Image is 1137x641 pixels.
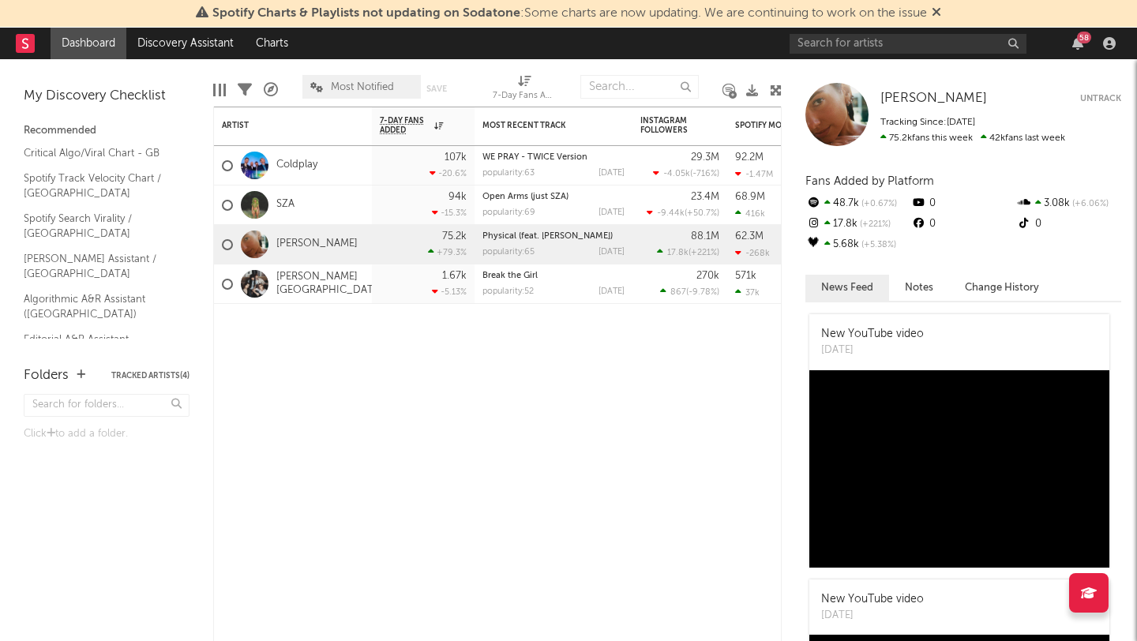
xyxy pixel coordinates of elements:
div: 7-Day Fans Added (7-Day Fans Added) [493,87,556,106]
span: +0.67 % [859,200,897,208]
span: Dismiss [932,7,941,20]
div: 17.8k [805,214,910,234]
div: WE PRAY - TWICE Version [482,153,625,162]
span: -9.44k [657,209,685,218]
div: 92.2M [735,152,764,163]
span: -4.05k [663,170,690,178]
a: Coldplay [276,159,317,172]
span: : Some charts are now updating. We are continuing to work on the issue [212,7,927,20]
a: SZA [276,198,295,212]
div: ( ) [660,287,719,297]
div: 68.9M [735,192,765,202]
span: 75.2k fans this week [880,133,973,143]
div: 29.3M [691,152,719,163]
div: My Discovery Checklist [24,87,189,106]
a: Spotify Search Virality / [GEOGRAPHIC_DATA] [24,210,174,242]
div: [DATE] [821,608,924,624]
input: Search for folders... [24,394,189,417]
div: Folders [24,366,69,385]
div: 88.1M [691,231,719,242]
div: -1.47M [735,169,773,179]
button: Notes [889,275,949,301]
div: Most Recent Track [482,121,601,130]
span: 17.8k [667,249,689,257]
span: +50.7 % [687,209,717,218]
input: Search for artists [790,34,1026,54]
span: -716 % [692,170,717,178]
button: Change History [949,275,1055,301]
a: [PERSON_NAME] Assistant / [GEOGRAPHIC_DATA] [24,250,174,283]
div: Filters [238,67,252,113]
div: -5.13 % [432,287,467,297]
a: Charts [245,28,299,59]
span: Most Notified [331,82,394,92]
a: Critical Algo/Viral Chart - GB [24,144,174,162]
div: 94k [448,192,467,202]
div: 23.4M [691,192,719,202]
span: [PERSON_NAME] [880,92,987,105]
div: popularity: 69 [482,208,535,217]
div: A&R Pipeline [264,67,278,113]
div: [DATE] [599,169,625,178]
div: -268k [735,248,770,258]
div: Instagram Followers [640,116,696,135]
div: 58 [1077,32,1091,43]
span: +221 % [691,249,717,257]
div: Spotify Monthly Listeners [735,121,854,130]
div: 3.08k [1016,193,1121,214]
div: ( ) [653,168,719,178]
div: Edit Columns [213,67,226,113]
input: Search... [580,75,699,99]
div: 1.67k [442,271,467,281]
div: popularity: 52 [482,287,534,296]
a: WE PRAY - TWICE Version [482,153,587,162]
div: New YouTube video [821,591,924,608]
div: -20.6 % [430,168,467,178]
div: popularity: 65 [482,248,535,257]
a: [PERSON_NAME] [276,238,358,251]
div: -15.3 % [432,208,467,218]
button: Tracked Artists(4) [111,372,189,380]
div: Physical (feat. Troye Sivan) [482,232,625,241]
div: 0 [910,214,1015,234]
button: News Feed [805,275,889,301]
div: 416k [735,208,765,219]
div: 571k [735,271,756,281]
div: 0 [910,193,1015,214]
div: New YouTube video [821,326,924,343]
div: ( ) [657,247,719,257]
div: 0 [1016,214,1121,234]
div: popularity: 63 [482,169,535,178]
div: 48.7k [805,193,910,214]
span: 42k fans last week [880,133,1065,143]
div: [DATE] [821,343,924,358]
div: Open Arms (just SZA) [482,193,625,201]
div: +79.3 % [428,247,467,257]
button: 58 [1072,37,1083,50]
a: Physical (feat. [PERSON_NAME]) [482,232,613,241]
span: 7-Day Fans Added [380,116,430,135]
div: 270k [696,271,719,281]
span: Spotify Charts & Playlists not updating on Sodatone [212,7,520,20]
div: 5.68k [805,234,910,255]
div: 37k [735,287,760,298]
div: 7-Day Fans Added (7-Day Fans Added) [493,67,556,113]
a: Open Arms (just SZA) [482,193,568,201]
div: [DATE] [599,208,625,217]
button: Untrack [1080,91,1121,107]
div: [DATE] [599,287,625,296]
div: 62.3M [735,231,764,242]
div: [DATE] [599,248,625,257]
div: 107k [445,152,467,163]
span: +6.06 % [1070,200,1109,208]
span: Tracking Since: [DATE] [880,118,975,127]
span: 867 [670,288,686,297]
div: 75.2k [442,231,467,242]
button: Save [426,84,447,93]
span: +5.38 % [859,241,896,249]
a: Dashboard [51,28,126,59]
a: Algorithmic A&R Assistant ([GEOGRAPHIC_DATA]) [24,291,174,323]
a: Break the Girl [482,272,538,280]
div: Recommended [24,122,189,141]
div: ( ) [647,208,719,218]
